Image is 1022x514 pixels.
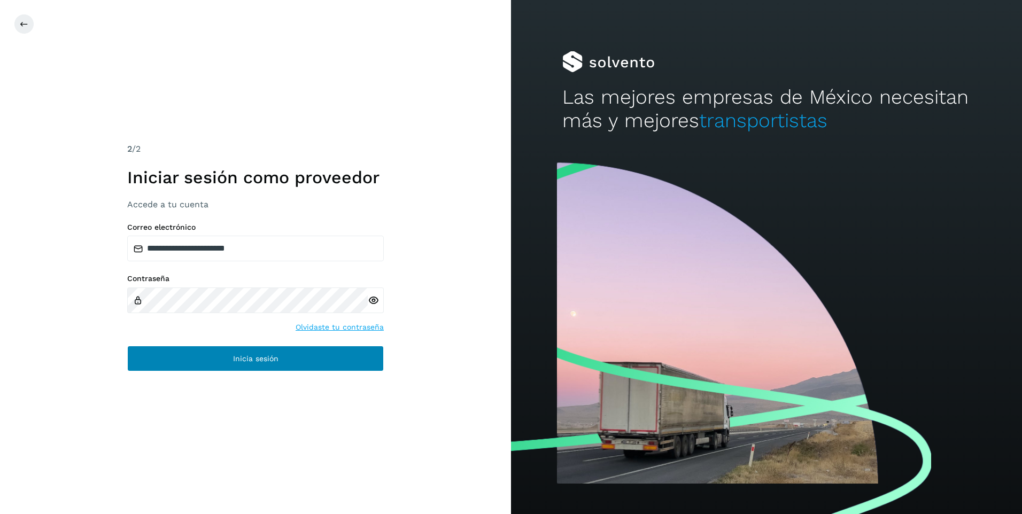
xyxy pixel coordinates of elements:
[127,199,384,209] h3: Accede a tu cuenta
[127,143,384,155] div: /2
[562,85,971,133] h2: Las mejores empresas de México necesitan más y mejores
[127,346,384,371] button: Inicia sesión
[127,167,384,188] h1: Iniciar sesión como proveedor
[127,223,384,232] label: Correo electrónico
[699,109,827,132] span: transportistas
[127,144,132,154] span: 2
[233,355,278,362] span: Inicia sesión
[127,274,384,283] label: Contraseña
[296,322,384,333] a: Olvidaste tu contraseña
